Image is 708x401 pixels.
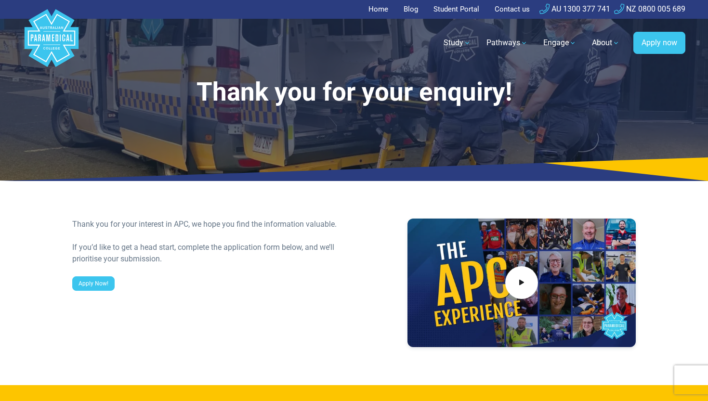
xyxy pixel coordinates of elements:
[72,276,115,291] a: Apply Now!
[72,219,348,230] div: Thank you for your interest in APC, we hope you find the information valuable.
[481,29,534,56] a: Pathways
[72,242,348,265] div: If you’d like to get a head start, complete the application form below, and we’ll prioritise your...
[438,29,477,56] a: Study
[538,29,582,56] a: Engage
[539,4,610,13] a: AU 1300 377 741
[633,32,685,54] a: Apply now
[72,77,636,107] h1: Thank you for your enquiry!
[614,4,685,13] a: NZ 0800 005 689
[23,19,80,67] a: Australian Paramedical College
[586,29,626,56] a: About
